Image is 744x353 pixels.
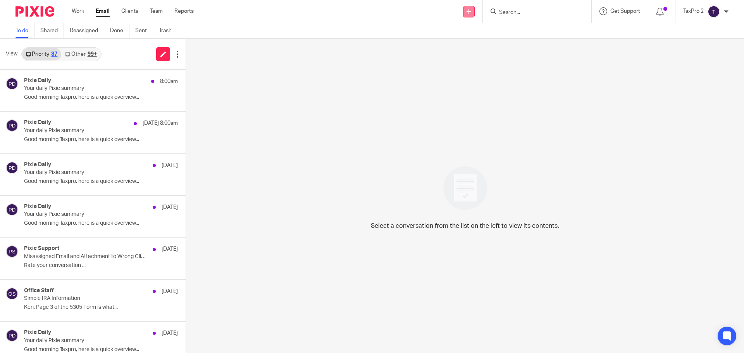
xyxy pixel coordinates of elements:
[683,7,704,15] p: TaxPro 2
[174,7,194,15] a: Reports
[24,338,147,344] p: Your daily Pixie summary
[72,7,84,15] a: Work
[6,329,18,342] img: svg%3E
[24,220,178,227] p: Good morning Taxpro, here is a quick overview...
[24,136,178,143] p: Good morning Taxpro, here is a quick overview...
[6,245,18,258] img: svg%3E
[70,23,104,38] a: Reassigned
[24,262,178,269] p: Rate your conversation ...
[371,221,559,231] p: Select a conversation from the list on the left to view its contents.
[40,23,64,38] a: Shared
[24,178,178,185] p: Good morning Taxpro, here is a quick overview...
[162,329,178,337] p: [DATE]
[708,5,720,18] img: svg%3E
[498,9,568,16] input: Search
[162,245,178,253] p: [DATE]
[121,7,138,15] a: Clients
[96,7,110,15] a: Email
[51,52,57,57] div: 37
[110,23,129,38] a: Done
[162,203,178,211] p: [DATE]
[143,119,178,127] p: [DATE] 8:00am
[24,169,147,176] p: Your daily Pixie summary
[24,77,51,84] h4: Pixie Daily
[162,288,178,295] p: [DATE]
[24,304,178,311] p: Keri, Page 3 of the 5305 Form is what...
[6,119,18,132] img: svg%3E
[61,48,100,60] a: Other99+
[610,9,640,14] span: Get Support
[24,245,59,252] h4: Pixie Support
[24,211,147,218] p: Your daily Pixie summary
[438,161,492,215] img: image
[6,162,18,174] img: svg%3E
[162,162,178,169] p: [DATE]
[24,329,51,336] h4: Pixie Daily
[6,203,18,216] img: svg%3E
[24,288,54,294] h4: Office Staff
[24,295,147,302] p: Simple IRA Information
[6,77,18,90] img: svg%3E
[24,127,147,134] p: Your daily Pixie summary
[159,23,177,38] a: Trash
[6,288,18,300] img: svg%3E
[15,23,34,38] a: To do
[150,7,163,15] a: Team
[160,77,178,85] p: 8:00am
[88,52,97,57] div: 99+
[24,203,51,210] h4: Pixie Daily
[24,346,178,353] p: Good morning Taxpro, here is a quick overview...
[24,253,147,260] p: Misassigned Email and Attachment to Wrong Client #1123
[24,85,147,92] p: Your daily Pixie summary
[135,23,153,38] a: Sent
[24,94,178,101] p: Good morning Taxpro, here is a quick overview...
[6,50,17,58] span: View
[24,162,51,168] h4: Pixie Daily
[24,119,51,126] h4: Pixie Daily
[15,6,54,17] img: Pixie
[22,48,61,60] a: Priority37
